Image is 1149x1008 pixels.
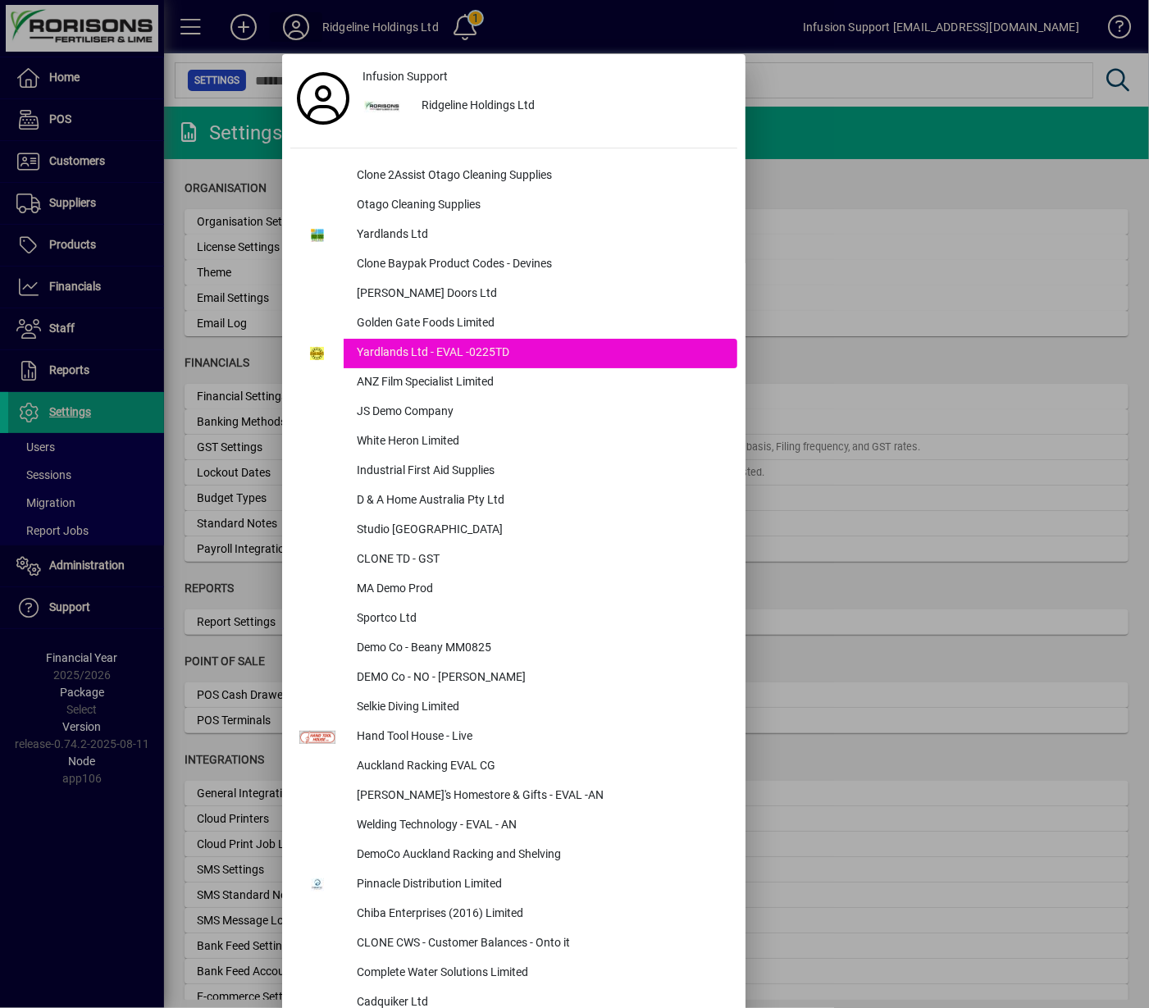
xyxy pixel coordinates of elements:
button: Clone 2Assist Otago Cleaning Supplies [290,162,737,191]
div: Sportco Ltd [344,604,737,634]
div: DemoCo Auckland Racking and Shelving [344,841,737,870]
button: Yardlands Ltd - EVAL -0225TD [290,339,737,368]
div: Welding Technology - EVAL - AN [344,811,737,841]
a: Infusion Support [356,62,737,92]
button: Auckland Racking EVAL CG [290,752,737,782]
div: Golden Gate Foods Limited [344,309,737,339]
div: JS Demo Company [344,398,737,427]
div: Pinnacle Distribution Limited [344,870,737,900]
div: Clone Baypak Product Codes - Devines [344,250,737,280]
div: Studio [GEOGRAPHIC_DATA] [344,516,737,545]
div: Clone 2Assist Otago Cleaning Supplies [344,162,737,191]
a: Profile [290,84,356,113]
button: Industrial First Aid Supplies [290,457,737,486]
div: Hand Tool House - Live [344,723,737,752]
button: Welding Technology - EVAL - AN [290,811,737,841]
button: [PERSON_NAME] Doors Ltd [290,280,737,309]
button: DEMO Co - NO - [PERSON_NAME] [290,664,737,693]
div: DEMO Co - NO - [PERSON_NAME] [344,664,737,693]
button: Clone Baypak Product Codes - Devines [290,250,737,280]
span: Infusion Support [362,68,448,85]
div: Chiba Enterprises (2016) Limited [344,900,737,929]
button: Otago Cleaning Supplies [290,191,737,221]
div: MA Demo Prod [344,575,737,604]
button: Demo Co - Beany MM0825 [290,634,737,664]
button: Yardlands Ltd [290,221,737,250]
button: CLONE CWS - Customer Balances - Onto it [290,929,737,959]
div: [PERSON_NAME] Doors Ltd [344,280,737,309]
div: Complete Water Solutions Limited [344,959,737,988]
button: CLONE TD - GST [290,545,737,575]
button: Sportco Ltd [290,604,737,634]
div: [PERSON_NAME]'s Homestore & Gifts - EVAL -AN [344,782,737,811]
button: ANZ Film Specialist Limited [290,368,737,398]
div: Yardlands Ltd - EVAL -0225TD [344,339,737,368]
div: CLONE TD - GST [344,545,737,575]
button: Golden Gate Foods Limited [290,309,737,339]
button: Ridgeline Holdings Ltd [356,92,737,121]
button: White Heron Limited [290,427,737,457]
div: CLONE CWS - Customer Balances - Onto it [344,929,737,959]
button: MA Demo Prod [290,575,737,604]
div: Yardlands Ltd [344,221,737,250]
button: Chiba Enterprises (2016) Limited [290,900,737,929]
button: Complete Water Solutions Limited [290,959,737,988]
div: Demo Co - Beany MM0825 [344,634,737,664]
div: D & A Home Australia Pty Ltd [344,486,737,516]
button: Pinnacle Distribution Limited [290,870,737,900]
div: Industrial First Aid Supplies [344,457,737,486]
button: [PERSON_NAME]'s Homestore & Gifts - EVAL -AN [290,782,737,811]
div: White Heron Limited [344,427,737,457]
button: Selkie Diving Limited [290,693,737,723]
div: Ridgeline Holdings Ltd [408,92,737,121]
div: Auckland Racking EVAL CG [344,752,737,782]
div: Otago Cleaning Supplies [344,191,737,221]
button: DemoCo Auckland Racking and Shelving [290,841,737,870]
div: ANZ Film Specialist Limited [344,368,737,398]
button: JS Demo Company [290,398,737,427]
div: Selkie Diving Limited [344,693,737,723]
button: Studio [GEOGRAPHIC_DATA] [290,516,737,545]
button: Hand Tool House - Live [290,723,737,752]
button: D & A Home Australia Pty Ltd [290,486,737,516]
